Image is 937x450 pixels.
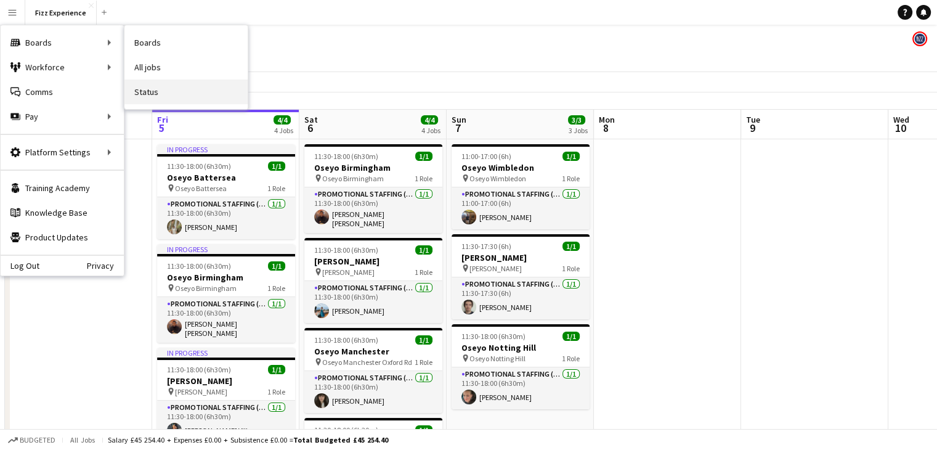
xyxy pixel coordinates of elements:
[1,80,124,104] a: Comms
[267,184,285,193] span: 1 Role
[314,335,378,345] span: 11:30-18:00 (6h30m)
[568,115,585,125] span: 3/3
[175,284,237,293] span: Oseyo Birmingham
[157,114,168,125] span: Fri
[562,242,580,251] span: 1/1
[452,367,590,409] app-card-role: Promotional Staffing (Brand Ambassadors)1/111:30-18:00 (6h30m)[PERSON_NAME]
[452,342,590,353] h3: Oseyo Notting Hill
[569,126,588,135] div: 3 Jobs
[157,244,295,254] div: In progress
[421,126,440,135] div: 4 Jobs
[304,281,442,323] app-card-role: Promotional Staffing (Brand Ambassadors)1/111:30-18:00 (6h30m)[PERSON_NAME]
[452,324,590,409] app-job-card: 11:30-18:00 (6h30m)1/1Oseyo Notting Hill Oseyo Notting Hill1 RolePromotional Staffing (Brand Amba...
[304,328,442,413] app-job-card: 11:30-18:00 (6h30m)1/1Oseyo Manchester Oseyo Manchester Oxford Rd1 RolePromotional Staffing (Bran...
[415,174,432,183] span: 1 Role
[452,277,590,319] app-card-role: Promotional Staffing (Brand Ambassadors)1/111:30-17:30 (6h)[PERSON_NAME]
[274,115,291,125] span: 4/4
[268,261,285,271] span: 1/1
[304,187,442,233] app-card-role: Promotional Staffing (Brand Ambassadors)1/111:30-18:00 (6h30m)[PERSON_NAME] [PERSON_NAME]
[562,152,580,161] span: 1/1
[562,332,580,341] span: 1/1
[157,401,295,443] app-card-role: Promotional Staffing (Brand Ambassadors)1/111:30-18:00 (6h30m)[PERSON_NAME] Villamer
[157,172,295,183] h3: Oseyo Battersea
[175,184,227,193] span: Oseyo Battersea
[415,335,432,345] span: 1/1
[452,187,590,229] app-card-role: Promotional Staffing (Brand Ambassadors)1/111:00-17:00 (6h)[PERSON_NAME]
[108,435,388,444] div: Salary £45 254.40 + Expenses £0.00 + Subsistence £0.00 =
[322,358,412,367] span: Oseyo Manchester Oxford Rd
[20,436,55,444] span: Budgeted
[304,371,442,413] app-card-role: Promotional Staffing (Brand Ambassadors)1/111:30-18:00 (6h30m)[PERSON_NAME]
[155,121,168,135] span: 5
[167,365,231,374] span: 11:30-18:00 (6h30m)
[469,264,522,273] span: [PERSON_NAME]
[469,174,526,183] span: Oseyo Wimbledon
[302,121,318,135] span: 6
[421,115,438,125] span: 4/4
[597,121,615,135] span: 8
[157,297,295,343] app-card-role: Promotional Staffing (Brand Ambassadors)1/111:30-18:00 (6h30m)[PERSON_NAME] [PERSON_NAME]
[415,245,432,255] span: 1/1
[304,162,442,173] h3: Oseyo Birmingham
[268,365,285,374] span: 1/1
[157,144,295,239] app-job-card: In progress11:30-18:00 (6h30m)1/1Oseyo Battersea Oseyo Battersea1 RolePromotional Staffing (Brand...
[452,234,590,319] div: 11:30-17:30 (6h)1/1[PERSON_NAME] [PERSON_NAME]1 RolePromotional Staffing (Brand Ambassadors)1/111...
[157,244,295,343] app-job-card: In progress11:30-18:00 (6h30m)1/1Oseyo Birmingham Oseyo Birmingham1 RolePromotional Staffing (Bra...
[268,162,285,171] span: 1/1
[304,256,442,267] h3: [PERSON_NAME]
[267,284,285,293] span: 1 Role
[1,55,124,80] div: Workforce
[304,114,318,125] span: Sat
[1,140,124,165] div: Platform Settings
[124,80,248,104] a: Status
[452,144,590,229] app-job-card: 11:00-17:00 (6h)1/1Oseyo Wimbledon Oseyo Wimbledon1 RolePromotional Staffing (Brand Ambassadors)1...
[415,358,432,367] span: 1 Role
[744,121,760,135] span: 9
[157,348,295,358] div: In progress
[314,425,378,435] span: 11:30-18:00 (6h30m)
[415,425,432,435] span: 1/1
[746,114,760,125] span: Tue
[1,30,124,55] div: Boards
[157,197,295,239] app-card-role: Promotional Staffing (Brand Ambassadors)1/111:30-18:00 (6h30m)[PERSON_NAME]
[304,144,442,233] app-job-card: 11:30-18:00 (6h30m)1/1Oseyo Birmingham Oseyo Birmingham1 RolePromotional Staffing (Brand Ambassad...
[124,55,248,80] a: All jobs
[599,114,615,125] span: Mon
[452,162,590,173] h3: Oseyo Wimbledon
[157,348,295,443] app-job-card: In progress11:30-18:00 (6h30m)1/1[PERSON_NAME] [PERSON_NAME]1 RolePromotional Staffing (Brand Amb...
[1,200,124,225] a: Knowledge Base
[562,354,580,363] span: 1 Role
[452,114,466,125] span: Sun
[1,261,39,271] a: Log Out
[314,245,378,255] span: 11:30-18:00 (6h30m)
[415,152,432,161] span: 1/1
[124,30,248,55] a: Boards
[304,238,442,323] app-job-card: 11:30-18:00 (6h30m)1/1[PERSON_NAME] [PERSON_NAME]1 RolePromotional Staffing (Brand Ambassadors)1/...
[157,272,295,283] h3: Oseyo Birmingham
[1,176,124,200] a: Training Academy
[469,354,525,363] span: Oseyo Notting Hill
[562,264,580,273] span: 1 Role
[450,121,466,135] span: 7
[304,346,442,357] h3: Oseyo Manchester
[1,104,124,129] div: Pay
[175,387,227,396] span: [PERSON_NAME]
[415,268,432,277] span: 1 Role
[6,433,57,447] button: Budgeted
[1,225,124,250] a: Product Updates
[314,152,378,161] span: 11:30-18:00 (6h30m)
[893,114,909,125] span: Wed
[912,31,927,46] app-user-avatar: Fizz Admin
[452,252,590,263] h3: [PERSON_NAME]
[891,121,909,135] span: 10
[322,174,384,183] span: Oseyo Birmingham
[25,1,97,25] button: Fizz Experience
[562,174,580,183] span: 1 Role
